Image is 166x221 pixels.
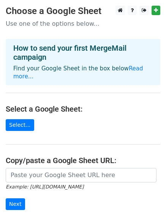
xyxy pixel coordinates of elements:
[6,184,84,190] small: Example: [URL][DOMAIN_NAME]
[6,20,160,28] p: Use one of the options below...
[13,65,143,80] a: Read more...
[6,198,25,210] input: Next
[13,65,153,81] p: Find your Google Sheet in the box below
[6,6,160,17] h3: Choose a Google Sheet
[13,44,153,62] h4: How to send your first MergeMail campaign
[6,168,157,182] input: Paste your Google Sheet URL here
[6,119,34,131] a: Select...
[6,156,160,165] h4: Copy/paste a Google Sheet URL:
[6,104,160,114] h4: Select a Google Sheet:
